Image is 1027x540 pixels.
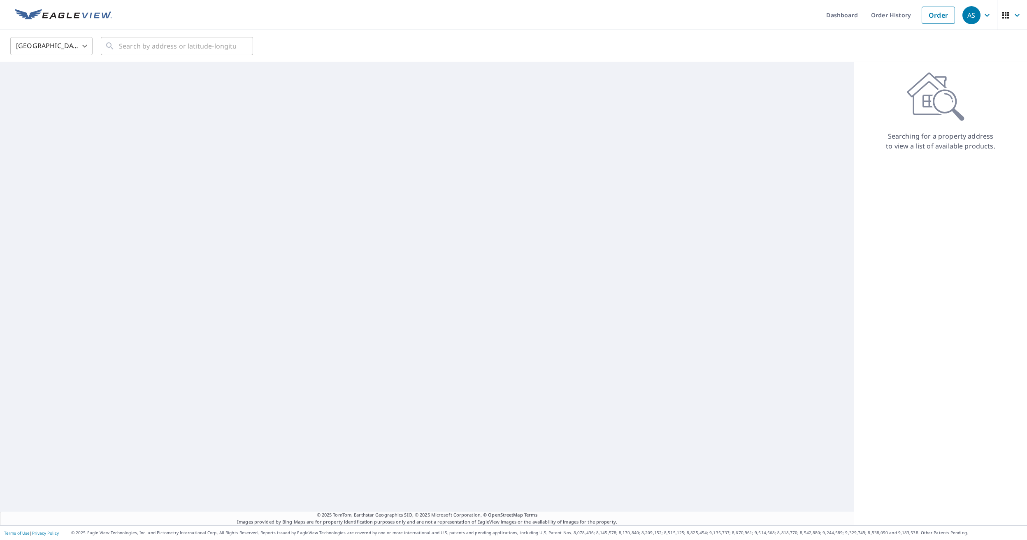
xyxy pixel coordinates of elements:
span: © 2025 TomTom, Earthstar Geographics SIO, © 2025 Microsoft Corporation, © [317,512,538,519]
a: OpenStreetMap [488,512,523,518]
p: © 2025 Eagle View Technologies, Inc. and Pictometry International Corp. All Rights Reserved. Repo... [71,530,1023,536]
img: EV Logo [15,9,112,21]
div: [GEOGRAPHIC_DATA] [10,35,93,58]
p: Searching for a property address to view a list of available products. [885,131,996,151]
a: Order [922,7,955,24]
a: Terms of Use [4,530,30,536]
a: Terms [524,512,538,518]
a: Privacy Policy [32,530,59,536]
input: Search by address or latitude-longitude [119,35,236,58]
div: AS [962,6,981,24]
p: | [4,531,59,535]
